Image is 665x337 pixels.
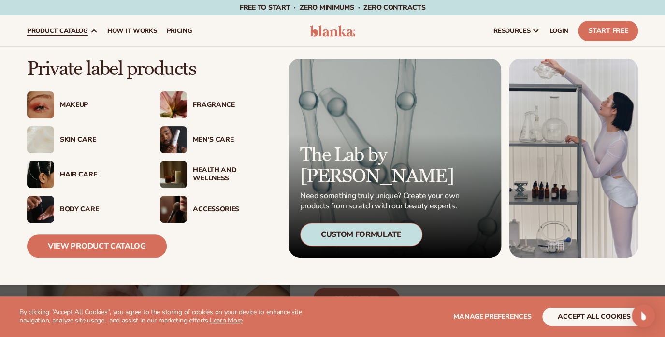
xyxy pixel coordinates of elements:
div: Health And Wellness [193,166,274,183]
a: Female with makeup brush. Accessories [160,196,274,223]
div: Makeup [60,101,141,109]
a: Learn More [210,316,243,325]
a: pricing [161,15,197,46]
p: The Lab by [PERSON_NAME] [300,145,463,187]
div: Custom Formulate [300,223,422,246]
img: Female with makeup brush. [160,196,187,223]
div: Accessories [193,205,274,214]
a: Candles and incense on table. Health And Wellness [160,161,274,188]
a: Cream moisturizer swatch. Skin Care [27,126,141,153]
span: pricing [166,27,192,35]
a: LOGIN [545,15,573,46]
img: Pink blooming flower. [160,91,187,118]
div: Body Care [60,205,141,214]
a: product catalog [22,15,102,46]
button: Manage preferences [453,308,531,326]
img: Female with glitter eye makeup. [27,91,54,118]
div: Skin Care [60,136,141,144]
img: Candles and incense on table. [160,161,187,188]
a: View Product Catalog [27,234,167,258]
a: Female with glitter eye makeup. Makeup [27,91,141,118]
span: product catalog [27,27,88,35]
img: Female in lab with equipment. [509,59,638,258]
p: Need something truly unique? Create your own products from scratch with our beauty experts. [300,191,463,211]
a: Microscopic product formula. The Lab by [PERSON_NAME] Need something truly unique? Create your ow... [289,59,502,258]
span: resources [493,27,530,35]
div: Men’s Care [193,136,274,144]
div: Hair Care [60,171,141,179]
a: Male hand applying moisturizer. Body Care [27,196,141,223]
span: How It Works [107,27,157,35]
span: LOGIN [549,27,568,35]
a: How It Works [102,15,162,46]
div: Fragrance [193,101,274,109]
a: Pink blooming flower. Fragrance [160,91,274,118]
img: logo [310,25,355,37]
a: Female hair pulled back with clips. Hair Care [27,161,141,188]
p: Private label products [27,59,274,80]
span: Manage preferences [453,312,531,321]
img: Male hand applying moisturizer. [27,196,54,223]
a: resources [489,15,545,46]
img: Male holding moisturizer bottle. [160,126,187,153]
p: By clicking "Accept All Cookies", you agree to the storing of cookies on your device to enhance s... [19,308,334,325]
a: Start Free [578,21,638,41]
img: Cream moisturizer swatch. [27,126,54,153]
a: Male holding moisturizer bottle. Men’s Care [160,126,274,153]
img: Female hair pulled back with clips. [27,161,54,188]
div: Open Intercom Messenger [632,304,655,327]
span: Free to start · ZERO minimums · ZERO contracts [240,3,425,12]
button: accept all cookies [542,308,646,326]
